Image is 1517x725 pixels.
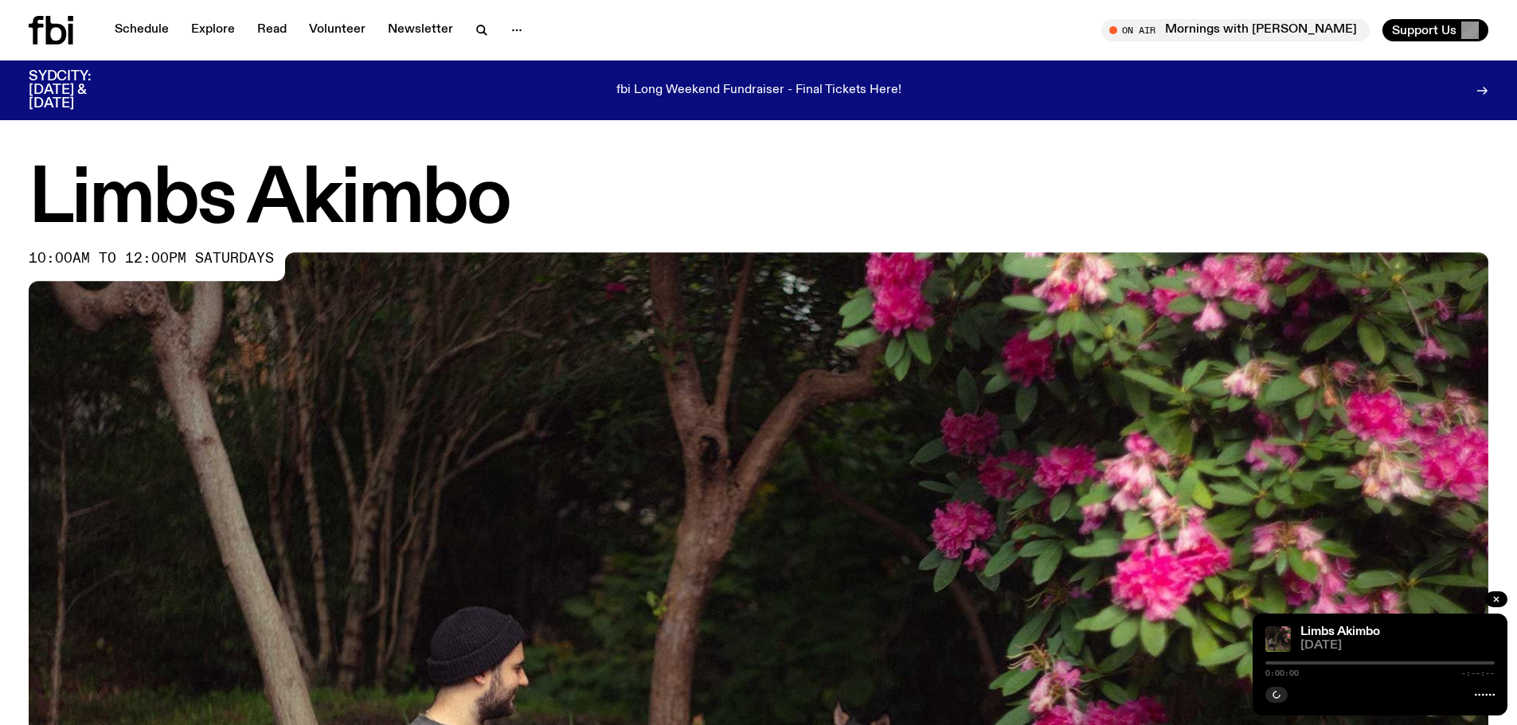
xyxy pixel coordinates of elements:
a: Volunteer [299,19,375,41]
h3: SYDCITY: [DATE] & [DATE] [29,70,131,111]
a: Explore [182,19,244,41]
a: Newsletter [378,19,463,41]
span: -:--:-- [1461,669,1495,677]
span: [DATE] [1300,640,1495,652]
h1: Limbs Akimbo [29,165,1488,236]
span: Support Us [1392,23,1456,37]
a: Read [248,19,296,41]
span: 0:00:00 [1265,669,1299,677]
a: Schedule [105,19,178,41]
a: Limbs Akimbo [1300,626,1380,638]
span: 10:00am to 12:00pm saturdays [29,252,274,265]
img: Jackson sits at an outdoor table, legs crossed and gazing at a black and brown dog also sitting a... [1265,626,1291,652]
button: On AirMornings with [PERSON_NAME] [1101,19,1370,41]
button: Support Us [1382,19,1488,41]
p: fbi Long Weekend Fundraiser - Final Tickets Here! [616,84,901,98]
